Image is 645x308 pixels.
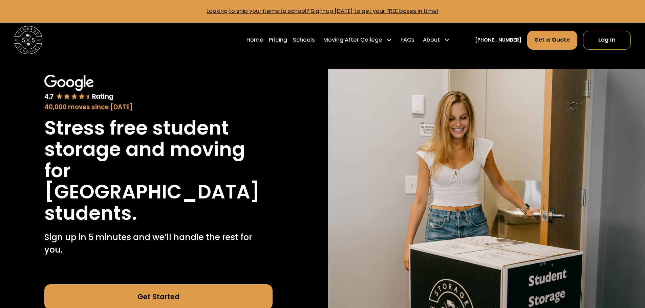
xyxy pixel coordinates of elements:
[401,30,414,50] a: FAQs
[246,30,263,50] a: Home
[527,31,578,50] a: Get a Quote
[44,203,137,224] h1: students.
[323,36,382,44] div: Moving After College
[293,30,315,50] a: Schools
[44,75,113,101] img: Google 4.7 star rating
[207,7,438,15] a: Looking to ship your items to school? Sign-up [DATE] to get your FREE boxes in time!
[423,36,440,44] div: About
[14,26,42,54] img: Storage Scholars main logo
[44,117,273,181] h1: Stress free student storage and moving for
[583,31,631,50] a: Log In
[44,102,273,112] div: 40,000 moves since [DATE]
[44,181,260,203] h1: [GEOGRAPHIC_DATA]
[269,30,287,50] a: Pricing
[475,37,521,44] a: [PHONE_NUMBER]
[44,231,273,256] p: Sign up in 5 minutes and we’ll handle the rest for you.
